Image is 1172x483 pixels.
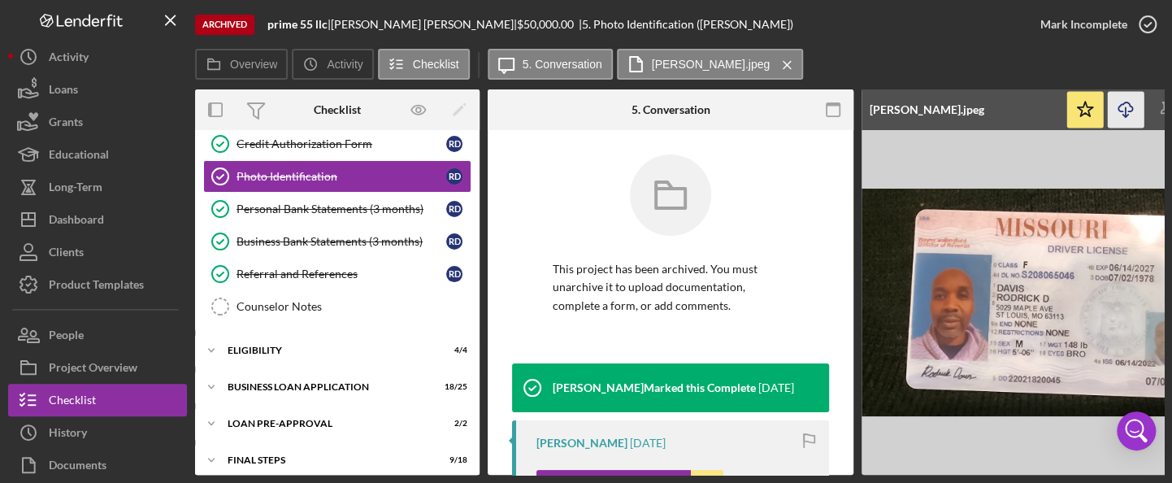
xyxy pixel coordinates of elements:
a: Personal Bank Statements (3 months)rd [203,193,471,225]
button: Overview [195,49,288,80]
button: Educational [8,138,187,171]
b: prime 55 llc [267,17,328,31]
div: r d [446,233,462,250]
div: Product Templates [49,268,144,305]
div: [PERSON_NAME] [PERSON_NAME] | [331,18,517,31]
div: Photo Identification [237,170,446,183]
div: 2 / 2 [438,419,467,429]
a: Photo Identificationrd [203,160,471,193]
div: $50,000.00 [517,18,579,31]
a: Credit Authorization Formrd [203,128,471,160]
div: Activity [49,41,89,77]
div: Project Overview [49,351,137,388]
div: 18 / 25 [438,382,467,392]
button: Dashboard [8,203,187,236]
div: r d [446,136,462,152]
div: Checklist [314,103,361,116]
button: Project Overview [8,351,187,384]
div: r d [446,266,462,282]
label: Overview [230,58,277,71]
label: [PERSON_NAME].jpeg [652,58,770,71]
div: Open Intercom Messenger [1117,411,1156,450]
button: Mark Incomplete [1024,8,1164,41]
div: [PERSON_NAME] Marked this Complete [553,381,756,394]
div: 4 / 4 [438,346,467,355]
label: 5. Conversation [523,58,602,71]
button: People [8,319,187,351]
button: History [8,416,187,449]
div: Mark Incomplete [1040,8,1127,41]
div: Referral and References [237,268,446,281]
div: Credit Authorization Form [237,137,446,150]
div: Loans [49,73,78,110]
div: r d [446,201,462,217]
div: Grants [49,106,83,142]
div: Business Bank Statements (3 months) [237,235,446,248]
div: People [49,319,84,355]
a: Referral and Referencesrd [203,258,471,290]
button: Long-Term [8,171,187,203]
button: Clients [8,236,187,268]
div: | 5. Photo Identification ([PERSON_NAME]) [579,18,793,31]
div: r d [446,168,462,185]
div: Educational [49,138,109,175]
div: BUSINESS LOAN APPLICATION [228,382,427,392]
div: FINAL STEPS [228,455,427,465]
div: Personal Bank Statements (3 months) [237,202,446,215]
a: Business Bank Statements (3 months)rd [203,225,471,258]
div: 5. Conversation [632,103,710,116]
button: Grants [8,106,187,138]
button: Activity [292,49,373,80]
label: Activity [327,58,362,71]
button: Checklist [378,49,470,80]
div: History [49,416,87,453]
div: Long-Term [49,171,102,207]
button: Documents [8,449,187,481]
button: Loans [8,73,187,106]
div: 9 / 18 [438,455,467,465]
button: Checklist [8,384,187,416]
div: Counselor Notes [237,300,471,313]
div: [PERSON_NAME] [536,437,627,450]
a: Counselor Notes [203,290,471,323]
div: Checklist [49,384,96,420]
button: 5. Conversation [488,49,613,80]
time: 2024-02-08 19:24 [630,437,666,450]
button: [PERSON_NAME].jpeg [617,49,804,80]
button: Product Templates [8,268,187,301]
div: | [267,18,331,31]
time: 2024-02-08 19:24 [758,381,794,394]
button: Activity [8,41,187,73]
div: Archived [195,15,254,35]
div: [PERSON_NAME].jpeg [870,103,984,116]
div: LOAN PRE-APPROVAL [228,419,427,429]
div: Clients [49,236,84,272]
div: Dashboard [49,203,104,240]
p: This project has been archived. You must unarchive it to upload documentation, complete a form, o... [553,260,788,315]
div: ELIGIBILITY [228,346,427,355]
label: Checklist [413,58,459,71]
